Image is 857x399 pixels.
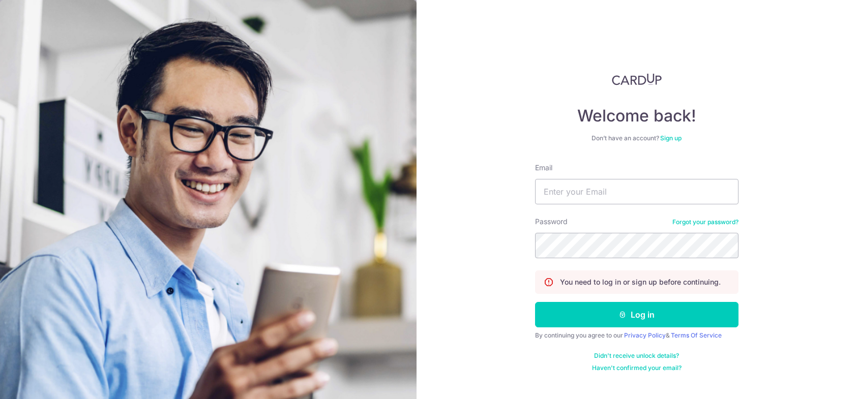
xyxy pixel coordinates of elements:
[535,217,568,227] label: Password
[535,106,738,126] h4: Welcome back!
[535,163,552,173] label: Email
[624,331,666,339] a: Privacy Policy
[535,302,738,327] button: Log in
[660,134,682,142] a: Sign up
[535,331,738,340] div: By continuing you agree to our &
[671,331,722,339] a: Terms Of Service
[672,218,738,226] a: Forgot your password?
[535,134,738,142] div: Don’t have an account?
[560,277,721,287] p: You need to log in or sign up before continuing.
[612,73,662,85] img: CardUp Logo
[592,364,682,372] a: Haven't confirmed your email?
[594,352,679,360] a: Didn't receive unlock details?
[535,179,738,204] input: Enter your Email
